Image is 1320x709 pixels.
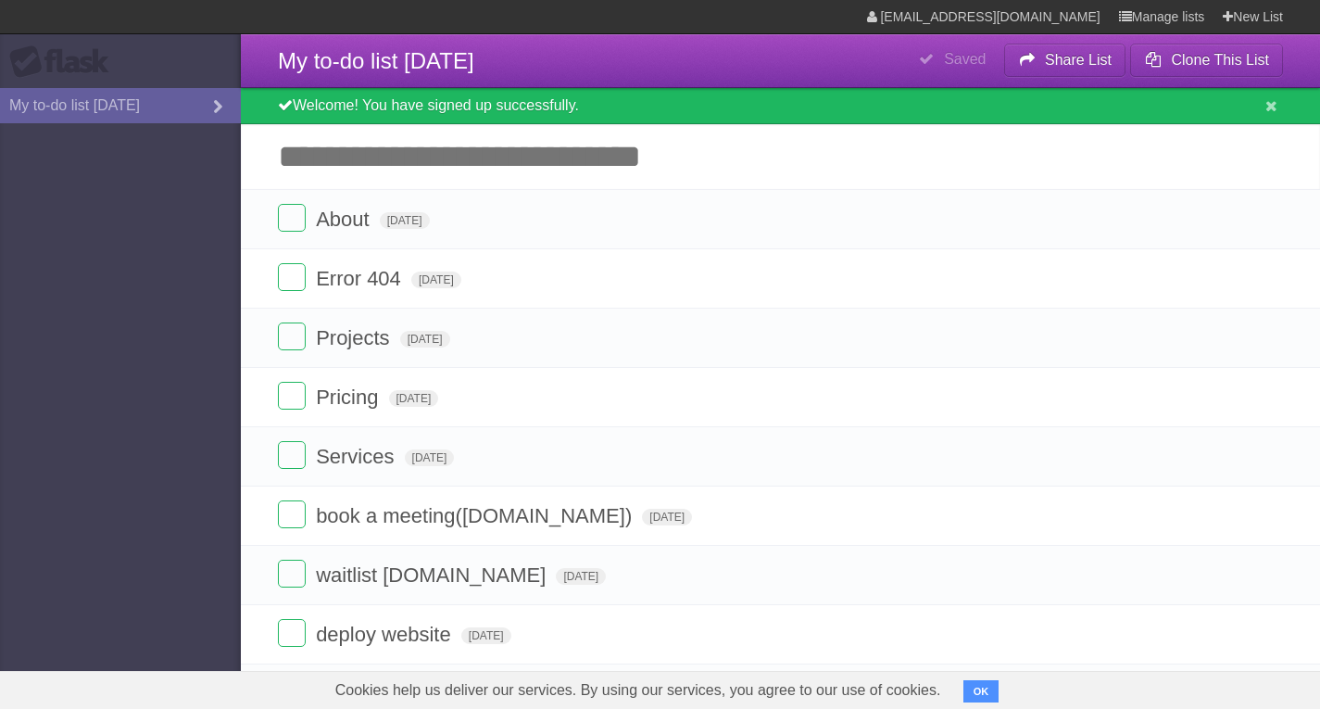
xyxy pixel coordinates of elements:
span: [DATE] [556,568,606,585]
label: Done [278,382,306,410]
div: Welcome! You have signed up successfully. [241,88,1320,124]
button: OK [963,680,999,703]
button: Clone This List [1130,44,1283,77]
span: [DATE] [380,212,430,229]
b: Clone This List [1171,52,1269,68]
b: Saved [944,51,986,67]
span: Services [316,445,398,468]
button: Share List [1004,44,1126,77]
span: Projects [316,326,394,349]
span: [DATE] [405,449,455,466]
span: [DATE] [411,272,461,288]
label: Done [278,204,306,232]
span: Pricing [316,386,383,409]
div: Flask [9,45,120,79]
span: [DATE] [642,509,692,525]
span: deploy website [316,623,456,646]
label: Done [278,619,306,647]
span: My to-do list [DATE] [278,48,474,73]
label: Done [278,441,306,469]
span: [DATE] [400,331,450,348]
label: Done [278,263,306,291]
span: Cookies help us deliver our services. By using our services, you agree to our use of cookies. [317,672,960,709]
b: Share List [1045,52,1112,68]
span: waitlist [DOMAIN_NAME] [316,563,550,587]
span: [DATE] [389,390,439,407]
label: Done [278,560,306,588]
label: Done [278,500,306,528]
span: book a meeting([DOMAIN_NAME]) [316,504,636,527]
label: Done [278,323,306,350]
span: Error 404 [316,267,406,290]
span: About [316,208,374,231]
span: [DATE] [461,627,511,644]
